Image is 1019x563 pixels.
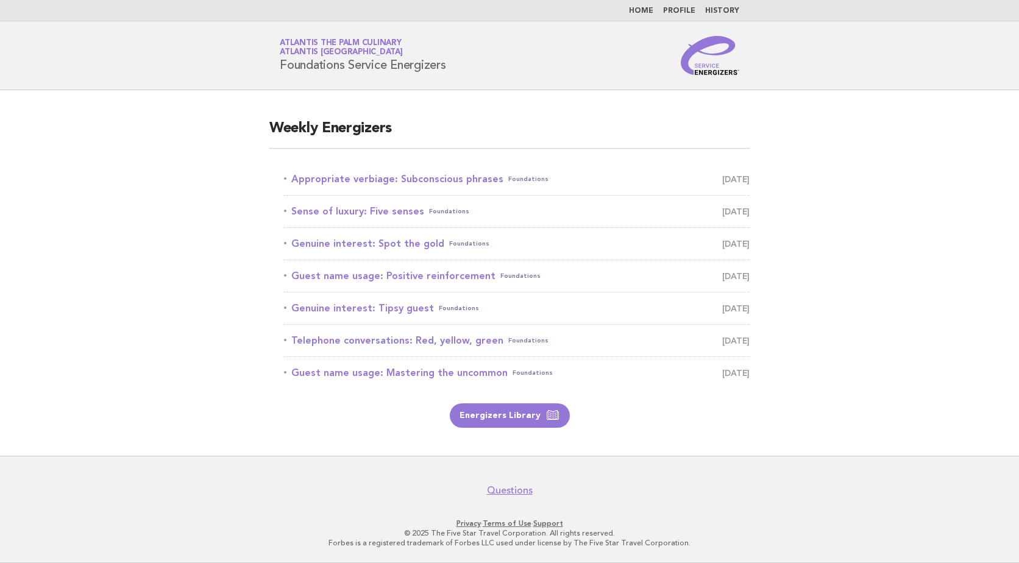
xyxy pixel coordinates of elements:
[508,171,549,188] span: Foundations
[284,203,750,220] a: Sense of luxury: Five sensesFoundations [DATE]
[284,332,750,349] a: Telephone conversations: Red, yellow, greenFoundations [DATE]
[450,403,570,428] a: Energizers Library
[439,300,479,317] span: Foundations
[722,300,750,317] span: [DATE]
[280,40,446,71] h1: Foundations Service Energizers
[284,267,750,285] a: Guest name usage: Positive reinforcementFoundations [DATE]
[449,235,489,252] span: Foundations
[513,364,553,381] span: Foundations
[629,7,653,15] a: Home
[508,332,549,349] span: Foundations
[681,36,739,75] img: Service Energizers
[284,235,750,252] a: Genuine interest: Spot the goldFoundations [DATE]
[137,519,882,528] p: · ·
[483,519,531,528] a: Terms of Use
[663,7,695,15] a: Profile
[137,528,882,538] p: © 2025 The Five Star Travel Corporation. All rights reserved.
[722,364,750,381] span: [DATE]
[533,519,563,528] a: Support
[722,332,750,349] span: [DATE]
[284,171,750,188] a: Appropriate verbiage: Subconscious phrasesFoundations [DATE]
[500,267,541,285] span: Foundations
[456,519,481,528] a: Privacy
[269,119,750,149] h2: Weekly Energizers
[137,538,882,548] p: Forbes is a registered trademark of Forbes LLC used under license by The Five Star Travel Corpora...
[487,484,533,497] a: Questions
[280,39,403,56] a: Atlantis The Palm CulinaryAtlantis [GEOGRAPHIC_DATA]
[705,7,739,15] a: History
[722,235,750,252] span: [DATE]
[722,267,750,285] span: [DATE]
[722,203,750,220] span: [DATE]
[284,300,750,317] a: Genuine interest: Tipsy guestFoundations [DATE]
[280,49,403,57] span: Atlantis [GEOGRAPHIC_DATA]
[429,203,469,220] span: Foundations
[284,364,750,381] a: Guest name usage: Mastering the uncommonFoundations [DATE]
[722,171,750,188] span: [DATE]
